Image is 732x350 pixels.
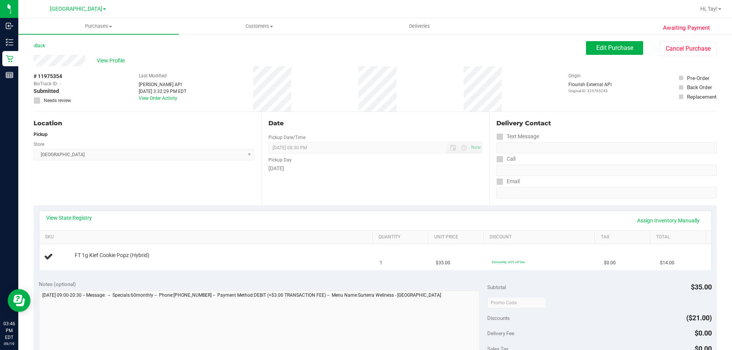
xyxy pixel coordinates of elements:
p: 03:46 PM EDT [3,320,15,341]
a: View Order Activity [139,96,177,101]
div: Location [34,119,254,128]
span: Submitted [34,87,59,95]
label: Pickup Day [268,157,292,163]
span: [GEOGRAPHIC_DATA] [50,6,102,12]
a: View State Registry [46,214,92,222]
span: $35.00 [436,259,450,267]
span: Purchases [18,23,179,30]
label: Origin [568,72,581,79]
div: Flourish External API [568,81,612,94]
span: $35.00 [691,283,712,291]
span: Needs review [44,97,71,104]
span: Discounts [487,311,510,325]
a: Back [34,43,45,48]
span: BioTrack ID: [34,80,58,87]
input: Format: (999) 999-9999 [496,165,717,176]
div: Date [268,119,482,128]
span: Deliveries [399,23,440,30]
div: Back Order [687,83,712,91]
a: Customers [179,18,339,34]
div: Delivery Contact [496,119,717,128]
div: Replacement [687,93,716,101]
div: [DATE] [268,165,482,173]
label: Last Modified [139,72,167,79]
inline-svg: Inventory [6,38,13,46]
span: 1 [380,259,382,267]
a: Quantity [379,234,425,240]
label: Store [34,141,44,148]
span: Awaiting Payment [663,24,710,32]
span: Subtotal [487,284,506,290]
span: Customers [179,23,339,30]
span: Hi, Tay! [700,6,718,12]
button: Edit Purchase [586,41,643,55]
div: [PERSON_NAME] API [139,81,186,88]
p: 09/19 [3,341,15,347]
inline-svg: Retail [6,55,13,62]
label: Call [496,153,515,165]
a: Unit Price [434,234,481,240]
inline-svg: Inbound [6,22,13,30]
button: Cancel Purchase [660,42,717,56]
input: Promo Code [487,297,546,308]
span: $0.00 [695,329,712,337]
inline-svg: Reports [6,71,13,79]
a: SKU [45,234,369,240]
strong: Pickup [34,132,48,137]
span: $14.00 [660,259,674,267]
span: ($21.00) [686,314,712,322]
span: $0.00 [604,259,616,267]
span: 60monthly: 60% off line [492,260,525,264]
a: Total [656,234,703,240]
input: Format: (999) 999-9999 [496,142,717,153]
span: View Profile [97,57,127,65]
span: Delivery Fee [487,330,514,336]
label: Pickup Date/Time [268,134,305,141]
span: Edit Purchase [596,44,633,51]
label: Email [496,176,520,187]
a: Assign Inventory Manually [632,214,705,227]
div: Pre-Order [687,74,710,82]
iframe: Resource center [8,289,30,312]
span: FT 1g Kief Cookie Popz (Hybrid) [75,252,149,259]
label: Text Message [496,131,539,142]
a: Purchases [18,18,179,34]
p: Original ID: 325765243 [568,88,612,94]
span: - [60,80,61,87]
a: Discount [490,234,592,240]
a: Deliveries [339,18,500,34]
span: # 11975354 [34,72,62,80]
span: Notes (optional) [39,281,76,287]
div: [DATE] 3:32:29 PM EDT [139,88,186,95]
a: Tax [601,234,647,240]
